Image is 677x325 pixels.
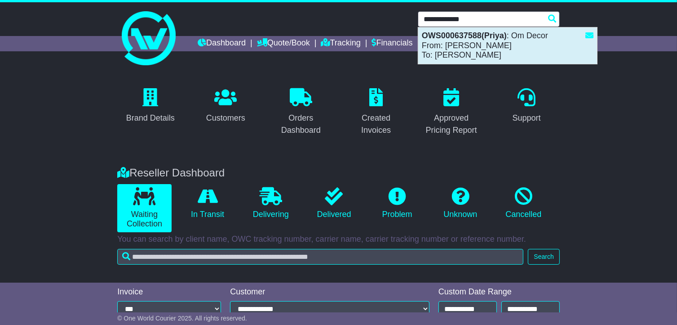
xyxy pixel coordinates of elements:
a: Quote/Book [257,36,310,51]
a: Approved Pricing Report [418,85,484,140]
a: Support [507,85,547,127]
a: Financials [372,36,413,51]
div: Created Invoices [349,112,403,136]
strong: OWS000637588(Priya) [422,31,507,40]
a: Waiting Collection [117,184,172,232]
span: © One World Courier 2025. All rights reserved. [117,315,247,322]
div: Approved Pricing Report [424,112,478,136]
a: Problem [370,184,425,223]
a: In Transit [181,184,235,223]
div: : Om Decor From: [PERSON_NAME] To: [PERSON_NAME] [418,27,597,64]
div: Orders Dashboard [274,112,328,136]
div: Customer [230,287,429,297]
a: Unknown [434,184,488,223]
a: Created Invoices [343,85,409,140]
div: Support [513,112,541,124]
a: Delivered [307,184,361,223]
a: Orders Dashboard [268,85,334,140]
a: Delivering [244,184,298,223]
div: Invoice [117,287,221,297]
a: Cancelled [496,184,551,223]
a: Brand Details [120,85,181,127]
div: Brand Details [126,112,175,124]
p: You can search by client name, OWC tracking number, carrier name, carrier tracking number or refe... [117,235,560,244]
button: Search [528,249,559,265]
a: Dashboard [198,36,246,51]
div: Reseller Dashboard [113,167,564,180]
div: Customers [206,112,245,124]
a: Customers [200,85,251,127]
a: Tracking [321,36,360,51]
div: Custom Date Range [438,287,560,297]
